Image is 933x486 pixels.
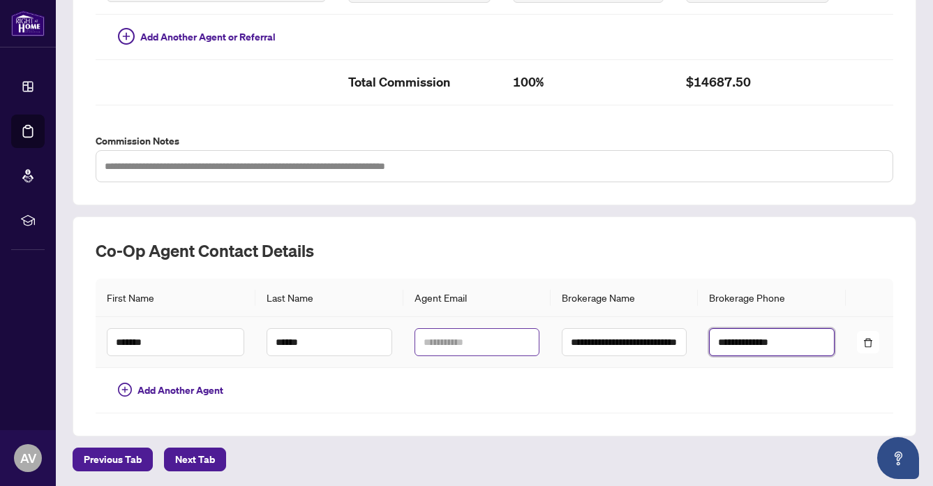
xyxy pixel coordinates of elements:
th: Brokerage Phone [698,279,845,317]
button: Previous Tab [73,448,153,471]
span: plus-circle [118,383,132,397]
span: Add Another Agent or Referral [140,29,276,45]
span: Add Another Agent [137,383,223,398]
th: Brokerage Name [551,279,698,317]
h2: Co-op Agent Contact Details [96,240,893,262]
h2: Total Commission [348,71,491,94]
h2: 100% [513,71,664,94]
img: logo [11,10,45,36]
span: AV [20,448,36,468]
span: Previous Tab [84,448,142,471]
label: Commission Notes [96,133,893,149]
button: Open asap [877,437,919,479]
span: Next Tab [175,448,215,471]
th: First Name [96,279,255,317]
h2: $14687.50 [686,71,828,94]
th: Agent Email [403,279,551,317]
button: Next Tab [164,448,226,471]
span: delete [863,338,873,348]
button: Add Another Agent or Referral [107,26,287,48]
span: plus-circle [118,28,135,45]
button: Add Another Agent [107,379,234,402]
th: Last Name [255,279,403,317]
